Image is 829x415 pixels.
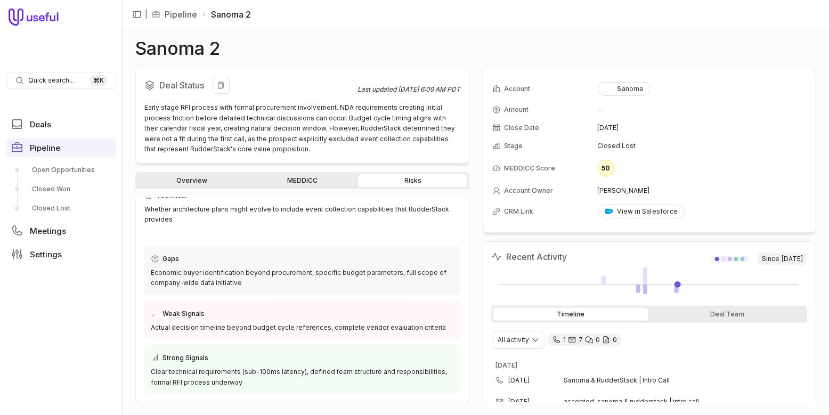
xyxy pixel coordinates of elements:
[651,308,806,321] div: Deal Team
[6,181,116,198] a: Closed Won
[90,75,107,86] kbd: ⌘ K
[357,85,460,94] div: Last updated
[598,160,615,177] div: 50
[758,253,807,265] span: Since
[30,144,60,152] span: Pipeline
[30,250,62,258] span: Settings
[6,161,116,217] div: Pipeline submenu
[504,186,553,195] span: Account Owner
[598,124,619,132] time: [DATE]
[504,124,539,132] span: Close Date
[151,267,454,288] div: Economic buyer identification beyond procurement, specific budget parameters, full scope of compa...
[248,174,357,187] a: MEDDICC
[6,138,116,157] a: Pipeline
[165,8,197,21] a: Pipeline
[504,207,533,216] span: CRM Link
[598,82,651,96] button: Sanoma
[30,227,66,235] span: Meetings
[504,164,555,173] span: MEDDICC Score
[6,115,116,134] a: Deals
[151,307,454,320] div: Weak Signals
[605,85,644,93] div: Sanoma
[598,182,806,199] td: [PERSON_NAME]
[598,101,806,118] td: --
[6,221,116,240] a: Meetings
[508,376,530,385] time: [DATE]
[598,205,685,218] a: View in Salesforce
[144,77,357,94] h2: Deal Status
[564,397,699,406] span: accepted: sanoma & rudderstack | intro call
[144,204,460,225] div: Whether architecture plans might evolve to include event collection capabilities that RudderStack...
[151,367,454,387] div: Clear technical requirements (sub-100ms latency), defined team structure and responsibilities, fo...
[6,200,116,217] a: Closed Lost
[6,245,116,264] a: Settings
[548,333,621,346] div: 1 call and 7 email threads
[129,6,145,22] button: Collapse sidebar
[6,161,116,178] a: Open Opportunities
[504,142,523,150] span: Stage
[782,255,803,263] time: [DATE]
[598,137,806,154] td: Closed Lost
[504,105,529,114] span: Amount
[30,120,51,128] span: Deals
[151,352,454,364] div: Strong Signals
[605,207,678,216] div: View in Salesforce
[359,174,467,187] a: Risks
[28,76,74,85] span: Quick search...
[151,322,454,333] div: Actual decision timeline beyond budget cycle references, complete vendor evaluation criteria
[495,361,517,369] time: [DATE]
[137,174,246,187] a: Overview
[493,308,648,321] div: Timeline
[564,376,790,385] span: Sanoma & RudderStack | Intro Call
[151,253,454,265] div: Gaps
[398,85,460,93] time: [DATE] 6:09 AM PDT
[135,42,220,55] h1: Sanoma 2
[145,8,148,21] span: |
[508,397,530,406] time: [DATE]
[201,8,251,21] li: Sanoma 2
[491,250,567,263] h2: Recent Activity
[504,85,530,93] span: Account
[144,102,460,154] div: Early stage RFI process with formal procurement involvement. NDA requirements creating initial pr...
